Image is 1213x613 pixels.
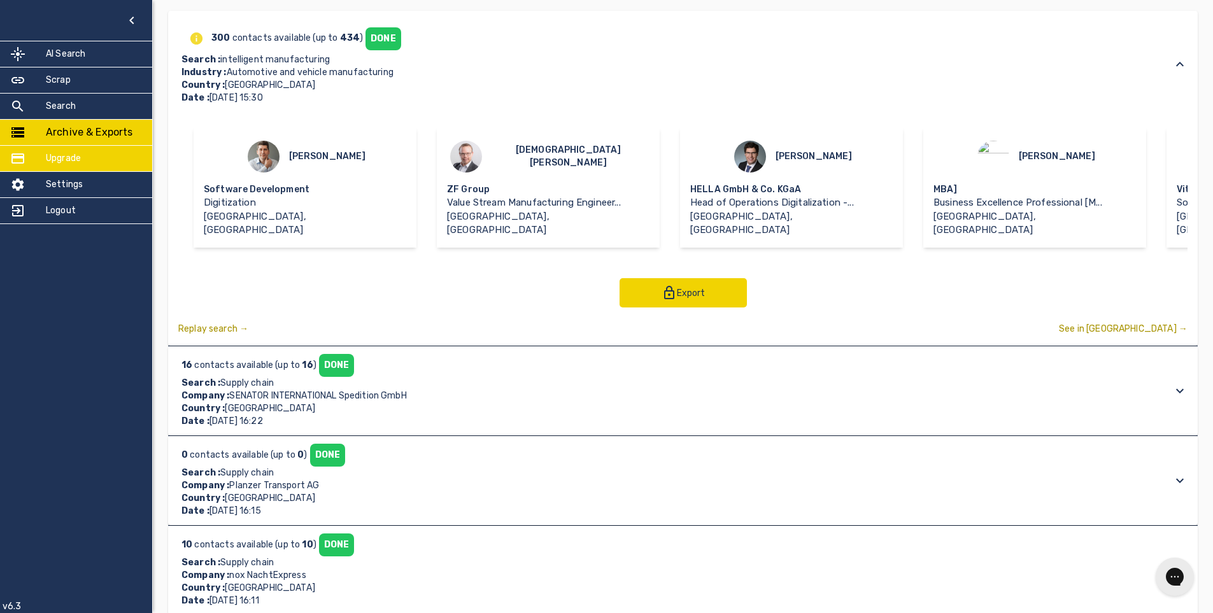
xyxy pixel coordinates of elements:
[447,196,649,209] p: Value Stream Manufacturing Engineer...
[181,416,209,426] span: Date :
[181,582,225,593] span: Country :
[178,323,248,335] a: Replay search →
[46,204,76,217] h5: Logout
[690,196,893,209] p: Head of Operations Digitalization -...
[46,74,71,87] h5: Scrap
[204,210,406,237] p: [GEOGRAPHIC_DATA], [GEOGRAPHIC_DATA]
[46,48,85,60] h5: AI Search
[1059,323,1188,335] a: See in [GEOGRAPHIC_DATA] →
[776,150,853,163] h5: [PERSON_NAME]
[3,600,22,613] p: v6.3
[181,539,316,551] p: contacts available (up to )
[289,150,366,163] h5: [PERSON_NAME]
[620,278,747,307] button: Export
[168,346,1198,435] div: 16 contacts available (up to 16)DONESearch :Supply chainCompany :SENATOR INTERNATIONAL Spedition ...
[220,467,274,478] span: Supply chain
[181,595,209,606] span: Date :
[1149,553,1200,600] iframe: Gorgias live chat messenger
[181,480,229,491] span: Company :
[447,210,649,237] p: [GEOGRAPHIC_DATA], [GEOGRAPHIC_DATA]
[229,570,306,581] span: nox NachtExpress
[1019,150,1096,163] h5: [PERSON_NAME]
[297,449,304,460] span: 0
[181,595,354,607] p: [DATE] 16:11
[46,152,81,165] h5: Upgrade
[181,449,308,462] p: contacts available (up to )
[189,31,204,46] svg: info
[46,125,133,140] h5: Archive & Exports
[181,467,220,478] span: Search :
[181,92,401,104] p: [DATE] 15:30
[225,80,315,90] span: [GEOGRAPHIC_DATA]
[181,505,209,516] span: Date :
[225,493,315,504] span: [GEOGRAPHIC_DATA]
[933,183,1136,196] p: MBA]
[229,480,319,491] span: Planzer Transport AG
[677,287,705,300] p: Export
[211,32,232,43] span: 300
[181,24,363,53] p: contacts available (up to )
[181,557,220,568] span: Search :
[46,100,76,113] h5: Search
[168,436,1198,525] div: 0 contacts available (up to 0)DONESearch :Supply chainCompany :Planzer Transport AGCountry :[GEOG...
[225,582,315,593] span: [GEOGRAPHIC_DATA]
[181,359,316,372] p: contacts available (up to )
[933,196,1136,209] p: Business Excellence Professional [M...
[340,32,360,43] span: 434
[181,403,225,414] span: Country :
[181,505,345,518] p: [DATE] 16:15
[933,210,1136,237] p: [GEOGRAPHIC_DATA], [GEOGRAPHIC_DATA]
[302,360,313,370] span: 16
[181,360,194,370] span: 16
[181,390,229,401] span: Company :
[220,557,274,568] span: Supply chain
[690,210,893,237] p: [GEOGRAPHIC_DATA], [GEOGRAPHIC_DATA]
[302,539,313,550] span: 10
[181,415,407,428] p: [DATE] 16:22
[181,570,229,581] span: Company :
[310,444,346,467] div: DONE
[181,80,225,90] span: Country :
[227,67,394,78] span: Automotive and vehicle manufacturing
[181,67,227,78] span: Industry :
[181,377,220,388] span: Search :
[46,178,83,191] h5: Settings
[229,390,406,401] span: SENATOR INTERNATIONAL Spedition GmbH
[220,54,330,65] span: intelligent manufacturing
[181,54,220,65] span: Search :
[319,354,355,377] div: DONE
[225,403,315,414] span: [GEOGRAPHIC_DATA]
[168,11,1198,117] div: 300 contacts available (up to 434)DONESearch :intelligent manufacturingIndustry :Automotive and v...
[181,92,209,103] span: Date :
[204,183,406,196] p: Software Development
[319,533,355,556] div: DONE
[690,183,893,196] p: HELLA GmbH & Co. KGaA
[220,377,274,388] span: Supply chain
[181,493,225,504] span: Country :
[181,539,194,550] span: 10
[204,196,406,209] p: Digitization
[487,144,649,169] h5: [DEMOGRAPHIC_DATA][PERSON_NAME]
[365,27,401,50] div: DONE
[181,449,190,460] span: 0
[447,183,649,196] p: ZF Group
